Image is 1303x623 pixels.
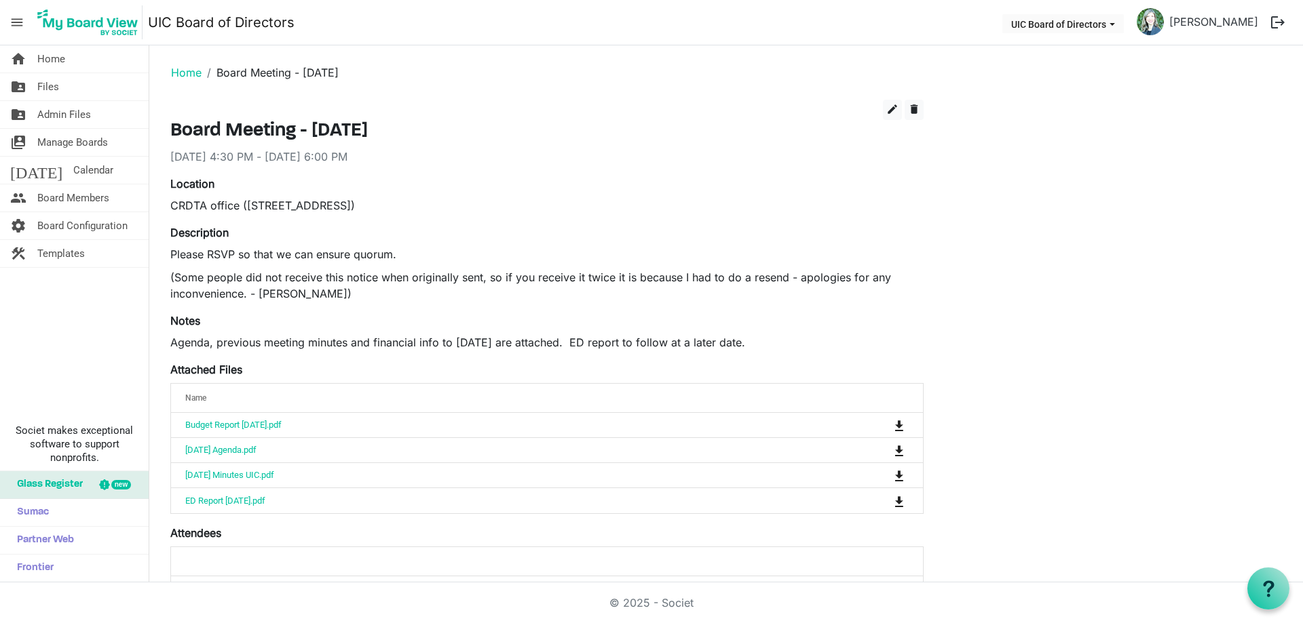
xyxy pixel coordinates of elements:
[908,103,920,115] span: delete
[4,9,30,35] span: menu
[185,393,206,403] span: Name
[170,525,221,541] label: Attendees
[10,499,49,526] span: Sumac
[838,437,923,462] td: is Command column column header
[185,496,265,506] a: ED Report [DATE].pdf
[33,5,143,39] img: My Board View Logo
[10,555,54,582] span: Frontier
[1002,14,1124,33] button: UIC Board of Directors dropdownbutton
[148,9,295,36] a: UIC Board of Directors
[890,441,909,460] button: Download
[886,103,899,115] span: edit
[10,212,26,239] span: settings
[838,413,923,437] td: is Command column column header
[10,471,83,498] span: Glass Register
[838,462,923,487] td: is Command column column header
[33,5,148,39] a: My Board View Logo
[73,157,113,184] span: Calendar
[1164,8,1264,35] a: [PERSON_NAME]
[37,240,85,267] span: Templates
[905,100,924,120] button: delete
[37,212,128,239] span: Board Configuration
[202,64,339,81] li: Board Meeting - [DATE]
[10,73,26,100] span: folder_shared
[185,445,257,455] a: [DATE] Agenda.pdf
[111,480,131,489] div: new
[171,462,838,487] td: June 18 2025 Minutes UIC.pdf is template cell column header Name
[170,361,242,378] label: Attached Files
[10,129,26,156] span: switch_account
[10,157,62,184] span: [DATE]
[170,120,924,143] h3: Board Meeting - [DATE]
[890,491,909,510] button: Download
[171,66,202,79] a: Home
[890,416,909,435] button: Download
[170,313,200,329] label: Notes
[171,487,838,513] td: ED Report Sept 2025.pdf is template cell column header Name
[609,596,694,609] a: © 2025 - Societ
[185,420,282,430] a: Budget Report [DATE].pdf
[37,73,59,100] span: Files
[170,246,924,262] p: Please RSVP so that we can ensure quorum.
[171,576,923,607] td: checkAmy Wright is template cell column header
[37,101,91,128] span: Admin Files
[10,527,74,554] span: Partner Web
[170,334,924,350] p: Agenda, previous meeting minutes and financial info to [DATE] are attached. ED report to follow a...
[37,45,65,73] span: Home
[890,466,909,485] button: Download
[883,100,902,120] button: edit
[37,184,109,212] span: Board Members
[37,129,108,156] span: Manage Boards
[170,269,924,302] p: (Some people did not receive this notice when originally sent, so if you receive it twice it is b...
[10,45,26,73] span: home
[838,487,923,513] td: is Command column column header
[171,437,838,462] td: Sept 24 2025 Agenda.pdf is template cell column header Name
[10,184,26,212] span: people
[185,470,274,480] a: [DATE] Minutes UIC.pdf
[170,224,229,241] label: Description
[10,101,26,128] span: folder_shared
[10,240,26,267] span: construction
[6,424,143,464] span: Societ makes exceptional software to support nonprofits.
[170,197,924,214] div: CRDTA office ([STREET_ADDRESS])
[1137,8,1164,35] img: 3Xua1neTP897QlmkaH5bJrFlWXoeFUE4FQl4_FwYZdPUBq3x8O5FQlx2FIiUihWaKf_qMXxoT77U_yLCwlnt1g_thumb.png
[170,148,924,165] div: [DATE] 4:30 PM - [DATE] 6:00 PM
[170,176,214,192] label: Location
[171,413,838,437] td: Budget Report August 2025.pdf is template cell column header Name
[1264,8,1292,37] button: logout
